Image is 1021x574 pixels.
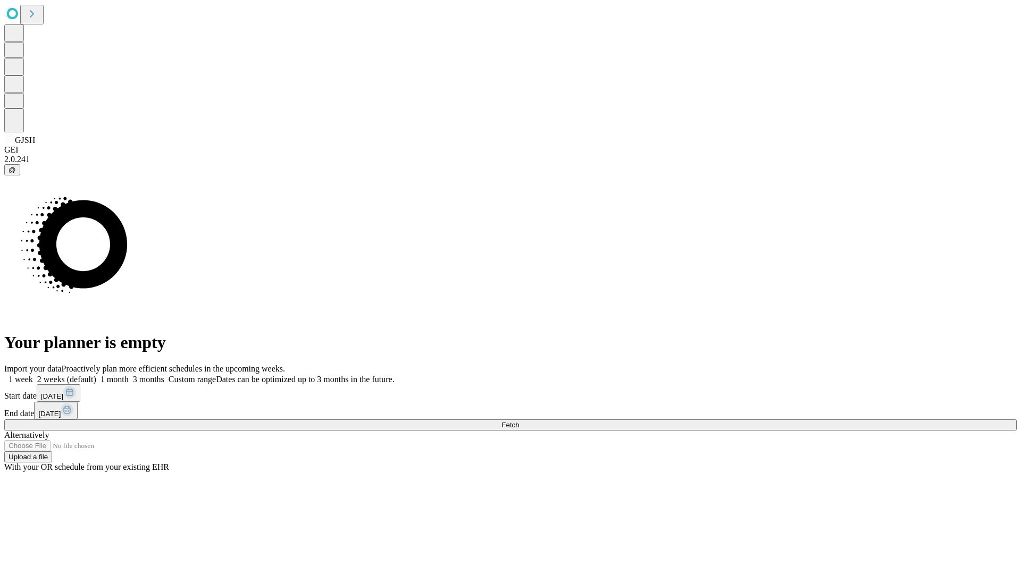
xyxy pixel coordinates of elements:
button: @ [4,164,20,175]
span: Proactively plan more efficient schedules in the upcoming weeks. [62,364,285,373]
span: [DATE] [41,392,63,400]
span: Fetch [501,421,519,429]
span: 1 week [9,375,33,384]
span: GJSH [15,136,35,145]
button: [DATE] [34,402,78,419]
div: End date [4,402,1017,419]
span: 2 weeks (default) [37,375,96,384]
span: With your OR schedule from your existing EHR [4,462,169,471]
span: @ [9,166,16,174]
span: Dates can be optimized up to 3 months in the future. [216,375,394,384]
div: GEI [4,145,1017,155]
span: 1 month [101,375,129,384]
span: [DATE] [38,410,61,418]
div: 2.0.241 [4,155,1017,164]
span: 3 months [133,375,164,384]
span: Alternatively [4,430,49,440]
h1: Your planner is empty [4,333,1017,352]
span: Custom range [169,375,216,384]
button: Upload a file [4,451,52,462]
button: [DATE] [37,384,80,402]
button: Fetch [4,419,1017,430]
div: Start date [4,384,1017,402]
span: Import your data [4,364,62,373]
